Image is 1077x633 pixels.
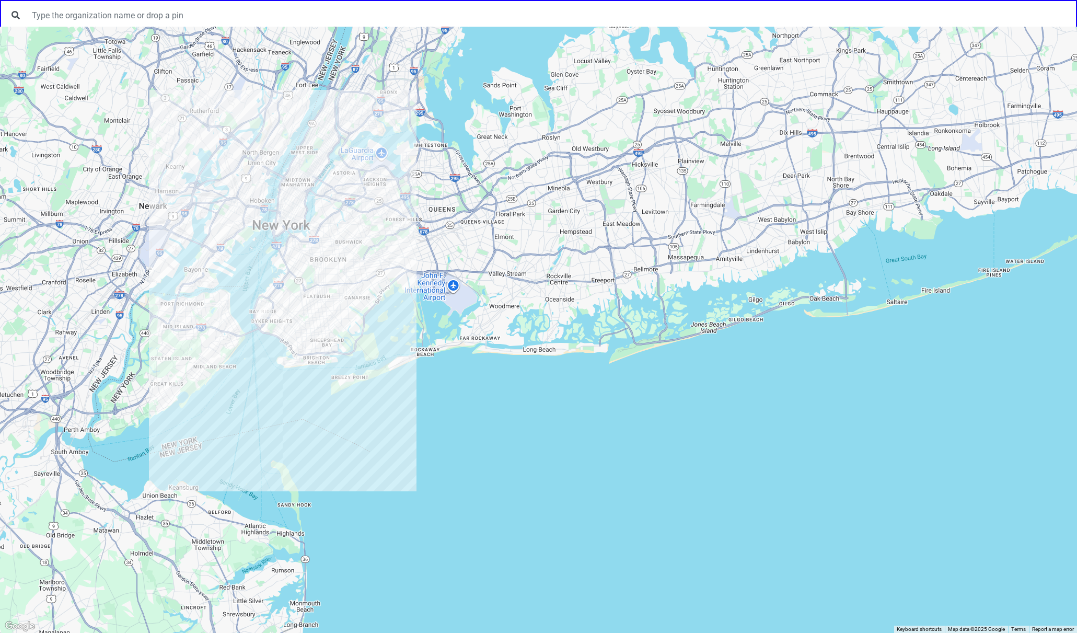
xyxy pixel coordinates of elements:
button: Keyboard shortcuts [897,626,942,633]
a: Open this area in Google Maps (opens a new window) [3,619,37,633]
a: Terms (opens in new tab) [1011,626,1026,632]
a: Report a map error [1032,626,1074,632]
input: Type the organization name or drop a pin [26,5,1072,25]
img: Google [3,619,37,633]
span: Map data ©2025 Google [948,626,1005,632]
